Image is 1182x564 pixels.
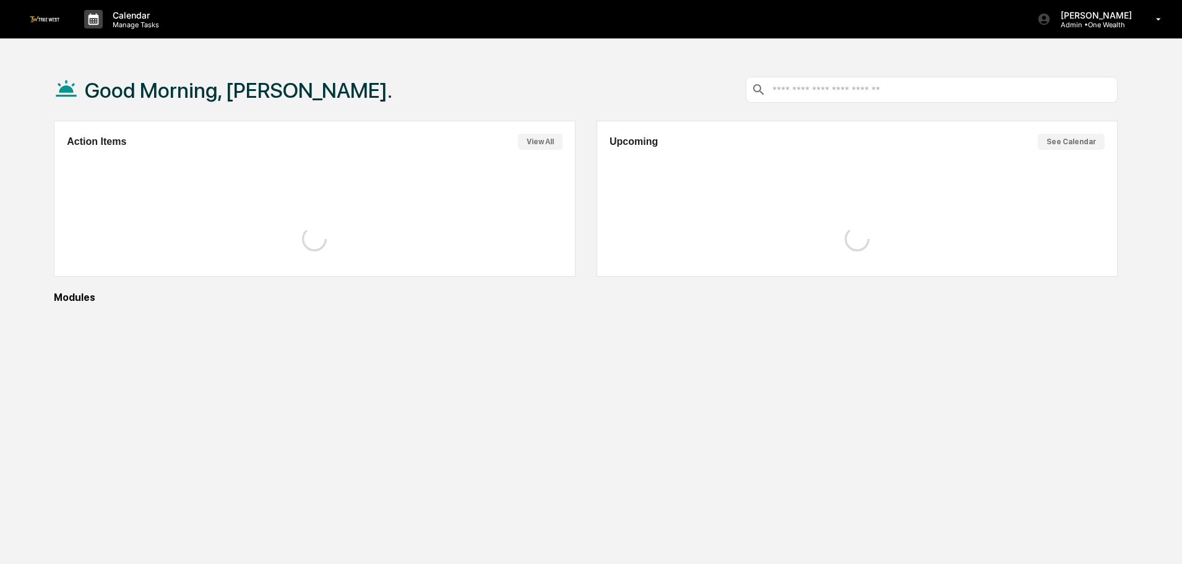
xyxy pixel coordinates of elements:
[1038,134,1105,150] button: See Calendar
[103,20,165,29] p: Manage Tasks
[67,136,126,147] h2: Action Items
[1051,10,1138,20] p: [PERSON_NAME]
[54,292,1118,303] div: Modules
[30,16,59,22] img: logo
[1051,20,1138,29] p: Admin • One Wealth
[85,78,392,103] h1: Good Morning, [PERSON_NAME].
[103,10,165,20] p: Calendar
[518,134,563,150] button: View All
[610,136,658,147] h2: Upcoming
